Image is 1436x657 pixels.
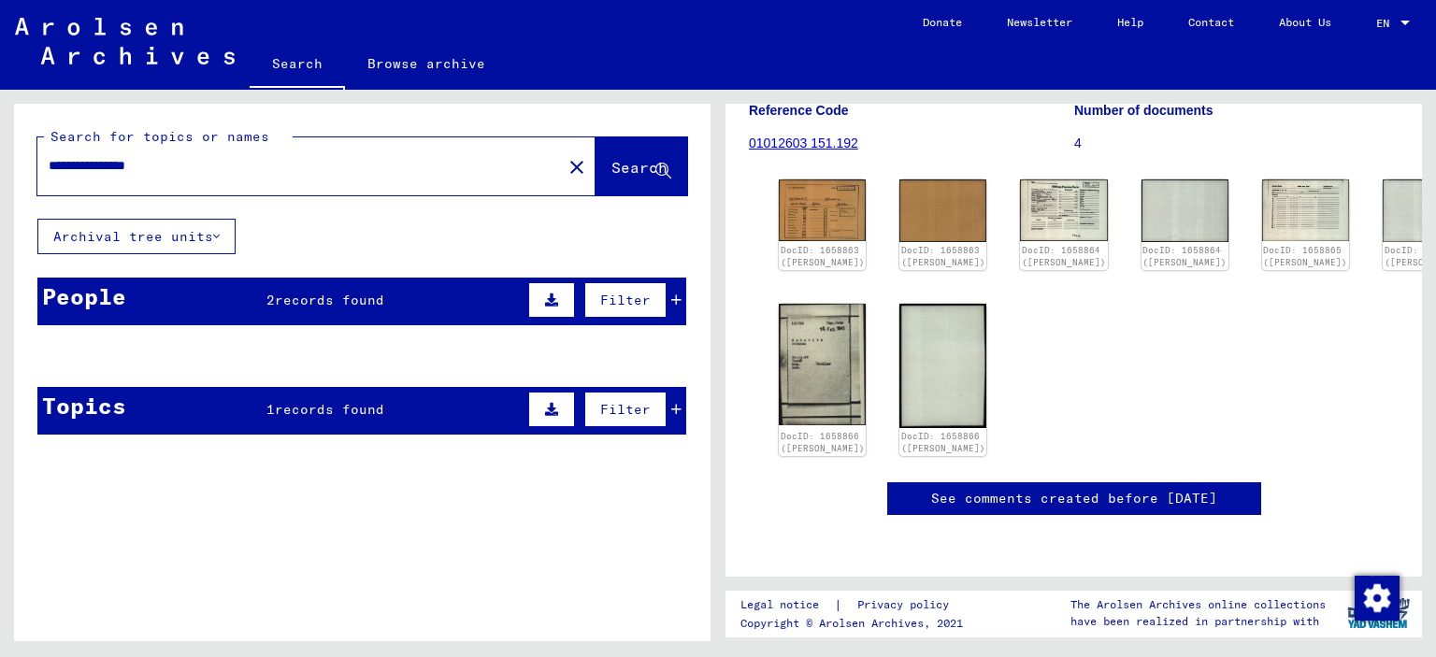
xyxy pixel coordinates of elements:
a: See comments created before [DATE] [931,489,1217,508]
b: Number of documents [1074,103,1213,118]
div: People [42,279,126,313]
button: Archival tree units [37,219,236,254]
a: 01012603 151.192 [749,136,858,150]
a: DocID: 1658866 ([PERSON_NAME]) [901,431,985,454]
span: Search [611,158,668,177]
img: Arolsen_neg.svg [15,18,235,64]
mat-select-trigger: EN [1376,16,1389,30]
a: DocID: 1658863 ([PERSON_NAME]) [901,245,985,268]
p: Copyright © Arolsen Archives, 2021 [740,615,971,632]
p: have been realized in partnership with [1070,613,1326,630]
img: 001.jpg [1020,179,1107,241]
button: Clear [558,148,596,185]
a: DocID: 1658865 ([PERSON_NAME]) [1263,245,1347,268]
img: 002.jpg [899,179,986,242]
p: 4 [1074,134,1399,153]
mat-icon: close [566,156,588,179]
mat-label: Search for topics or names [50,128,269,145]
img: Zustimmung ändern [1355,576,1400,621]
img: 001.jpg [779,179,866,241]
button: Search [596,137,687,195]
img: 001.jpg [1262,179,1349,241]
p: The Arolsen Archives online collections [1070,596,1326,613]
div: Zustimmung ändern [1354,575,1399,620]
b: Reference Code [749,103,849,118]
a: DocID: 1658863 ([PERSON_NAME]) [781,245,865,268]
a: Browse archive [345,41,508,86]
span: Filter [600,292,651,308]
span: 2 [266,292,275,308]
button: Filter [584,392,667,427]
a: DocID: 1658864 ([PERSON_NAME]) [1142,245,1227,268]
button: Filter [584,282,667,318]
a: Search [250,41,345,90]
img: 001.jpg [779,304,866,425]
span: Filter [600,401,651,418]
span: records found [275,292,384,308]
div: | [740,595,971,615]
a: Legal notice [740,595,834,615]
a: Privacy policy [842,595,971,615]
img: yv_logo.png [1343,590,1414,636]
img: 002.jpg [1142,179,1228,242]
a: DocID: 1658864 ([PERSON_NAME]) [1022,245,1106,268]
img: 002.jpg [899,304,986,428]
a: DocID: 1658866 ([PERSON_NAME]) [781,431,865,454]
